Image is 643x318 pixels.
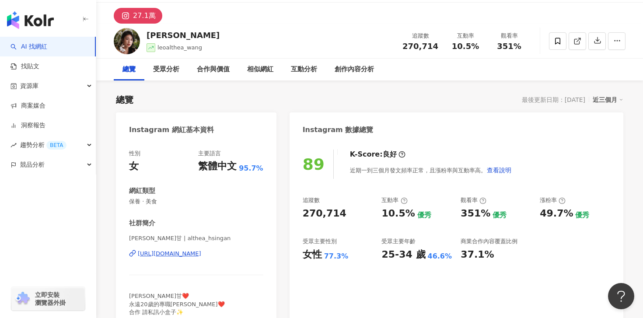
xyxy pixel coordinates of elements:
div: 商業合作內容覆蓋比例 [461,238,517,245]
div: BETA [46,141,66,150]
span: 10.5% [452,42,479,51]
div: 351% [461,207,490,220]
div: 網紅類型 [129,186,155,196]
span: 270,714 [402,42,438,51]
span: 立即安裝 瀏覽器外掛 [35,291,66,307]
div: [URL][DOMAIN_NAME] [138,250,201,258]
a: 商案媒合 [10,101,45,110]
a: chrome extension立即安裝 瀏覽器外掛 [11,287,85,311]
div: 繁體中文 [198,160,237,173]
div: 總覽 [122,64,136,75]
div: 10.5% [381,207,415,220]
div: 主要語言 [198,150,221,157]
iframe: Help Scout Beacon - Open [608,283,634,309]
div: Instagram 數據總覽 [303,125,374,135]
div: 追蹤數 [402,31,438,40]
a: searchAI 找網紅 [10,42,47,51]
a: 找貼文 [10,62,39,71]
span: 資源庫 [20,76,38,96]
div: 優秀 [493,210,507,220]
div: [PERSON_NAME] [147,30,220,41]
div: 27.1萬 [133,10,156,22]
div: 互動率 [381,196,407,204]
div: 觀看率 [461,196,486,204]
div: 受眾主要年齡 [381,238,416,245]
div: 優秀 [575,210,589,220]
div: Instagram 網紅基本資料 [129,125,214,135]
div: 合作與價值 [197,64,230,75]
div: 女 [129,160,139,173]
span: 351% [497,42,521,51]
div: 77.3% [324,252,349,261]
span: [PERSON_NAME]甘 | althea_hsingan [129,234,263,242]
div: 受眾分析 [153,64,179,75]
span: 競品分析 [20,155,45,175]
button: 27.1萬 [114,8,162,24]
div: 漲粉率 [540,196,566,204]
span: 趨勢分析 [20,135,66,155]
span: 95.7% [239,164,263,173]
div: 性別 [129,150,140,157]
div: 37.1% [461,248,494,262]
div: 46.6% [428,252,452,261]
span: 查看說明 [487,167,511,174]
span: leoalthea_wang [157,44,202,51]
div: 互動分析 [291,64,317,75]
div: 25-34 歲 [381,248,425,262]
div: 互動率 [449,31,482,40]
div: 社群簡介 [129,219,155,228]
div: 89 [303,155,325,173]
span: rise [10,142,17,148]
div: 270,714 [303,207,346,220]
img: logo [7,11,54,29]
div: 女性 [303,248,322,262]
div: 觀看率 [493,31,526,40]
button: 查看說明 [486,161,512,179]
span: 保養 · 美食 [129,198,263,206]
div: 受眾主要性別 [303,238,337,245]
div: 最後更新日期：[DATE] [522,96,585,103]
div: 近三個月 [593,94,623,105]
div: K-Score : [350,150,405,159]
img: KOL Avatar [114,28,140,54]
div: 近期一到三個月發文頻率正常，且漲粉率與互動率高。 [350,161,512,179]
div: 追蹤數 [303,196,320,204]
div: 創作內容分析 [335,64,374,75]
div: 相似網紅 [247,64,273,75]
a: [URL][DOMAIN_NAME] [129,250,263,258]
span: [PERSON_NAME]甘❤️ 永遠20歲的專職[PERSON_NAME]❤️ 合作 請私訊小盒子✨ [129,293,225,315]
a: 洞察報告 [10,121,45,130]
div: 良好 [383,150,397,159]
img: chrome extension [14,292,31,306]
div: 總覽 [116,94,133,106]
div: 49.7% [540,207,573,220]
div: 優秀 [417,210,431,220]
